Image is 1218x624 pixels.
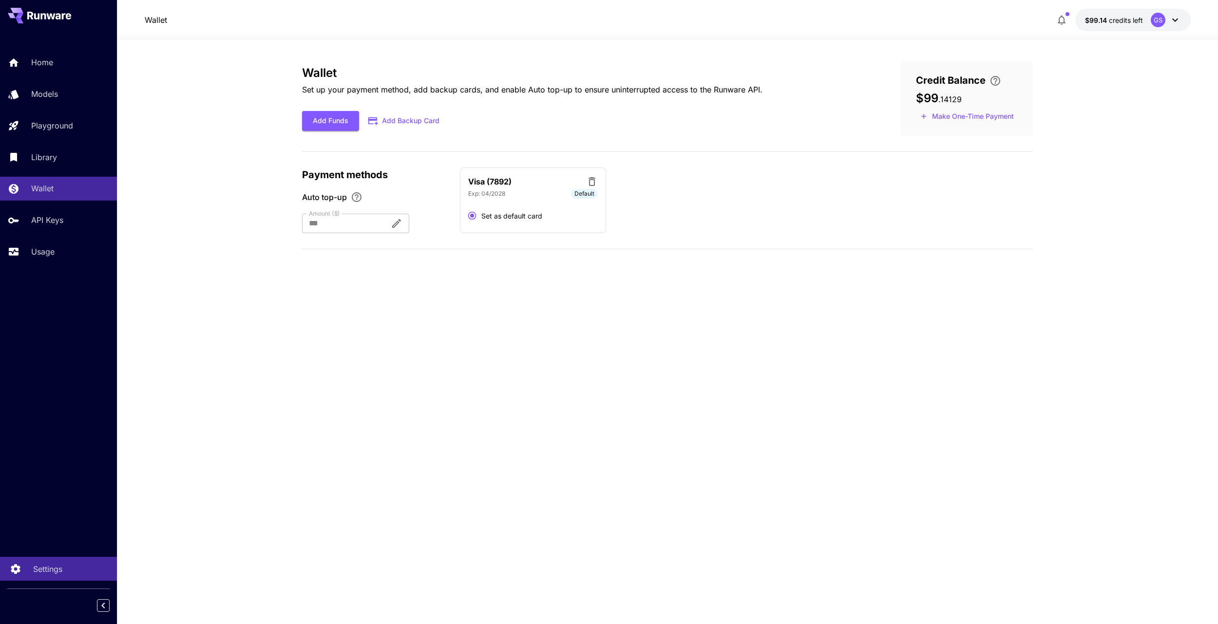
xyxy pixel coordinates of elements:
[302,66,762,80] h3: Wallet
[1085,15,1143,25] div: $99.14129
[571,189,598,198] span: Default
[1109,16,1143,24] span: credits left
[31,88,58,100] p: Models
[916,109,1018,124] button: Make a one-time, non-recurring payment
[145,14,167,26] nav: breadcrumb
[31,120,73,131] p: Playground
[347,191,366,203] button: Enable Auto top-up to ensure uninterrupted service. We'll automatically bill the chosen amount wh...
[986,75,1005,87] button: Enter your card details and choose an Auto top-up amount to avoid service interruptions. We'll au...
[468,189,505,198] p: Exp: 04/2028
[916,91,938,105] span: $99
[468,176,512,187] p: Visa (7892)
[31,183,54,194] p: Wallet
[1085,16,1109,24] span: $99.14
[938,94,962,104] span: . 14129
[145,14,167,26] a: Wallet
[302,84,762,95] p: Set up your payment method, add backup cards, and enable Auto top-up to ensure uninterrupted acce...
[97,599,110,612] button: Collapse sidebar
[916,73,986,88] span: Credit Balance
[31,214,63,226] p: API Keys
[309,209,340,218] label: Amount ($)
[33,563,62,575] p: Settings
[1151,13,1165,27] div: GS
[31,151,57,163] p: Library
[302,191,347,203] span: Auto top-up
[31,56,53,68] p: Home
[302,111,359,131] button: Add Funds
[481,211,542,221] span: Set as default card
[359,111,450,130] button: Add Backup Card
[104,597,117,614] div: Collapse sidebar
[302,167,448,182] p: Payment methods
[31,246,55,257] p: Usage
[1075,9,1191,31] button: $99.14129GS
